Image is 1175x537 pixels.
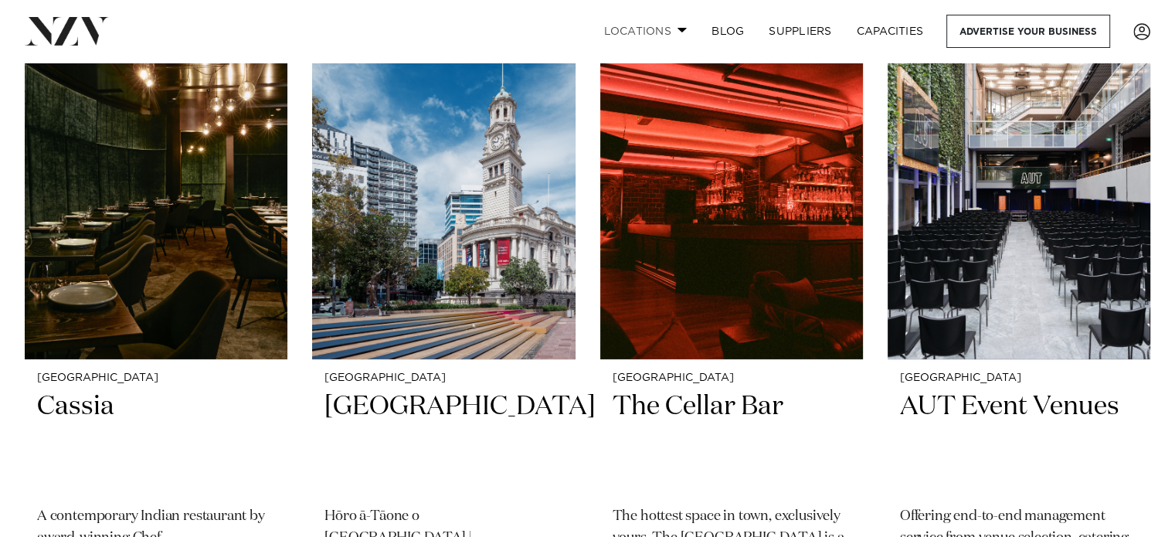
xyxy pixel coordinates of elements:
[900,372,1138,384] small: [GEOGRAPHIC_DATA]
[37,372,275,384] small: [GEOGRAPHIC_DATA]
[900,389,1138,494] h2: AUT Event Venues
[591,15,699,48] a: Locations
[699,15,756,48] a: BLOG
[756,15,844,48] a: SUPPLIERS
[324,389,562,494] h2: [GEOGRAPHIC_DATA]
[613,389,851,494] h2: The Cellar Bar
[946,15,1110,48] a: Advertise your business
[37,389,275,494] h2: Cassia
[324,372,562,384] small: [GEOGRAPHIC_DATA]
[613,372,851,384] small: [GEOGRAPHIC_DATA]
[844,15,936,48] a: Capacities
[25,17,109,45] img: nzv-logo.png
